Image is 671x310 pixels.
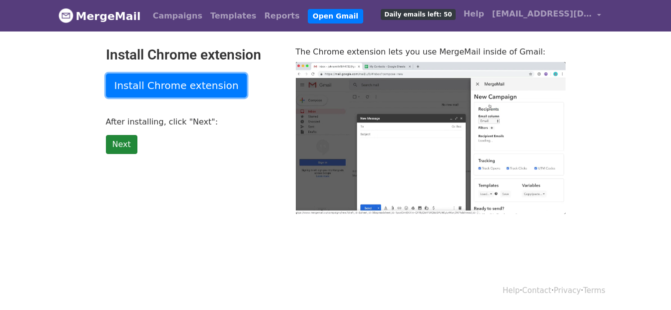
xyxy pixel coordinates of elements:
[621,262,671,310] iframe: Chat Widget
[58,5,141,26] a: MergeMail
[522,286,551,295] a: Contact
[381,9,455,20] span: Daily emails left: 50
[488,4,605,27] a: [EMAIL_ADDRESS][DOMAIN_NAME]
[492,8,592,20] span: [EMAIL_ADDRESS][DOMAIN_NAME]
[503,286,520,295] a: Help
[583,286,605,295] a: Terms
[377,4,459,24] a: Daily emails left: 50
[554,286,581,295] a: Privacy
[206,6,260,26] a: Templates
[106,73,247,97] a: Install Chrome extension
[460,4,488,24] a: Help
[106,46,281,63] h2: Install Chrome extension
[149,6,206,26] a: Campaigns
[106,116,281,127] p: After installing, click "Next":
[58,8,73,23] img: MergeMail logo
[308,9,363,23] a: Open Gmail
[106,135,137,154] a: Next
[260,6,304,26] a: Reports
[296,46,566,57] p: The Chrome extension lets you use MergeMail inside of Gmail:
